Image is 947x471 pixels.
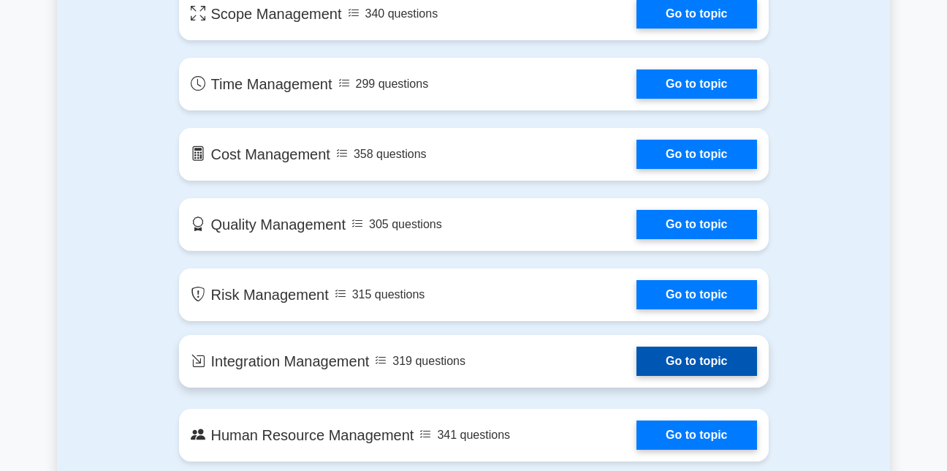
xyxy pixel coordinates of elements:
a: Go to topic [636,69,756,99]
a: Go to topic [636,140,756,169]
a: Go to topic [636,280,756,309]
a: Go to topic [636,210,756,239]
a: Go to topic [636,421,756,450]
a: Go to topic [636,347,756,376]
